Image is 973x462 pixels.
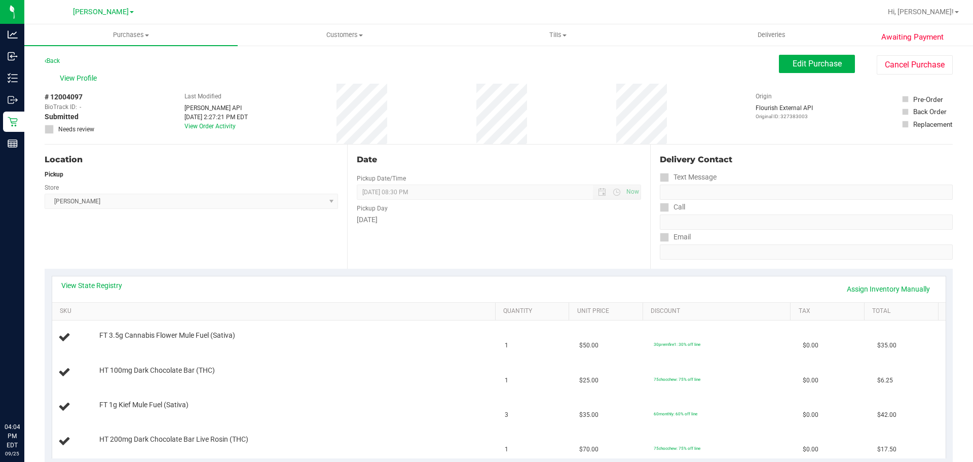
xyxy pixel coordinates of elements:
[184,113,248,122] div: [DATE] 2:27:21 PM EDT
[579,376,598,385] span: $25.00
[654,411,697,416] span: 60monthly: 60% off line
[45,154,338,166] div: Location
[45,92,83,102] span: # 12004097
[8,117,18,127] inline-svg: Retail
[8,29,18,40] inline-svg: Analytics
[8,73,18,83] inline-svg: Inventory
[665,24,878,46] a: Deliveries
[357,204,388,213] label: Pickup Day
[660,185,953,200] input: Format: (999) 999-9999
[61,280,122,291] a: View State Registry
[840,280,937,298] a: Assign Inventory Manually
[799,307,860,315] a: Tax
[452,30,664,40] span: Tills
[913,119,952,129] div: Replacement
[5,450,20,457] p: 09/25
[803,341,818,350] span: $0.00
[579,445,598,454] span: $70.00
[58,125,94,134] span: Needs review
[779,55,855,73] button: Edit Purchase
[357,174,406,183] label: Pickup Date/Time
[660,170,717,185] label: Text Message
[913,106,947,117] div: Back Order
[99,331,235,340] span: FT 3.5g Cannabis Flower Mule Fuel (Sativa)
[73,8,129,16] span: [PERSON_NAME]
[184,103,248,113] div: [PERSON_NAME] API
[877,376,893,385] span: $6.25
[99,366,215,375] span: HT 100mg Dark Chocolate Bar (THC)
[357,154,641,166] div: Date
[660,215,953,230] input: Format: (999) 999-9999
[505,341,508,350] span: 1
[505,410,508,420] span: 3
[24,30,238,40] span: Purchases
[877,410,896,420] span: $42.00
[651,307,787,315] a: Discount
[238,24,451,46] a: Customers
[24,24,238,46] a: Purchases
[579,410,598,420] span: $35.00
[756,92,772,101] label: Origin
[505,445,508,454] span: 1
[877,55,953,75] button: Cancel Purchase
[803,410,818,420] span: $0.00
[803,376,818,385] span: $0.00
[60,307,491,315] a: SKU
[99,435,248,444] span: HT 200mg Dark Chocolate Bar Live Rosin (THC)
[45,171,63,178] strong: Pickup
[660,154,953,166] div: Delivery Contact
[238,30,451,40] span: Customers
[8,138,18,149] inline-svg: Reports
[357,215,641,225] div: [DATE]
[579,341,598,350] span: $50.00
[45,57,60,64] a: Back
[80,102,81,112] span: -
[913,94,943,104] div: Pre-Order
[654,377,700,382] span: 75chocchew: 75% off line
[451,24,664,46] a: Tills
[577,307,639,315] a: Unit Price
[8,51,18,61] inline-svg: Inbound
[45,112,79,122] span: Submitted
[503,307,565,315] a: Quantity
[654,446,700,451] span: 75chocchew: 75% off line
[877,341,896,350] span: $35.00
[660,200,685,215] label: Call
[184,123,236,130] a: View Order Activity
[756,103,813,120] div: Flourish External API
[756,113,813,120] p: Original ID: 327383003
[10,381,41,411] iframe: Resource center
[744,30,799,40] span: Deliveries
[888,8,954,16] span: Hi, [PERSON_NAME]!
[803,445,818,454] span: $0.00
[184,92,221,101] label: Last Modified
[45,183,59,192] label: Store
[872,307,934,315] a: Total
[660,230,691,244] label: Email
[8,95,18,105] inline-svg: Outbound
[99,400,189,410] span: FT 1g Kief Mule Fuel (Sativa)
[877,445,896,454] span: $17.50
[881,31,944,43] span: Awaiting Payment
[654,342,700,347] span: 30premfire1: 30% off line
[45,102,77,112] span: BioTrack ID:
[793,59,842,68] span: Edit Purchase
[5,422,20,450] p: 04:04 PM EDT
[60,73,100,84] span: View Profile
[505,376,508,385] span: 1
